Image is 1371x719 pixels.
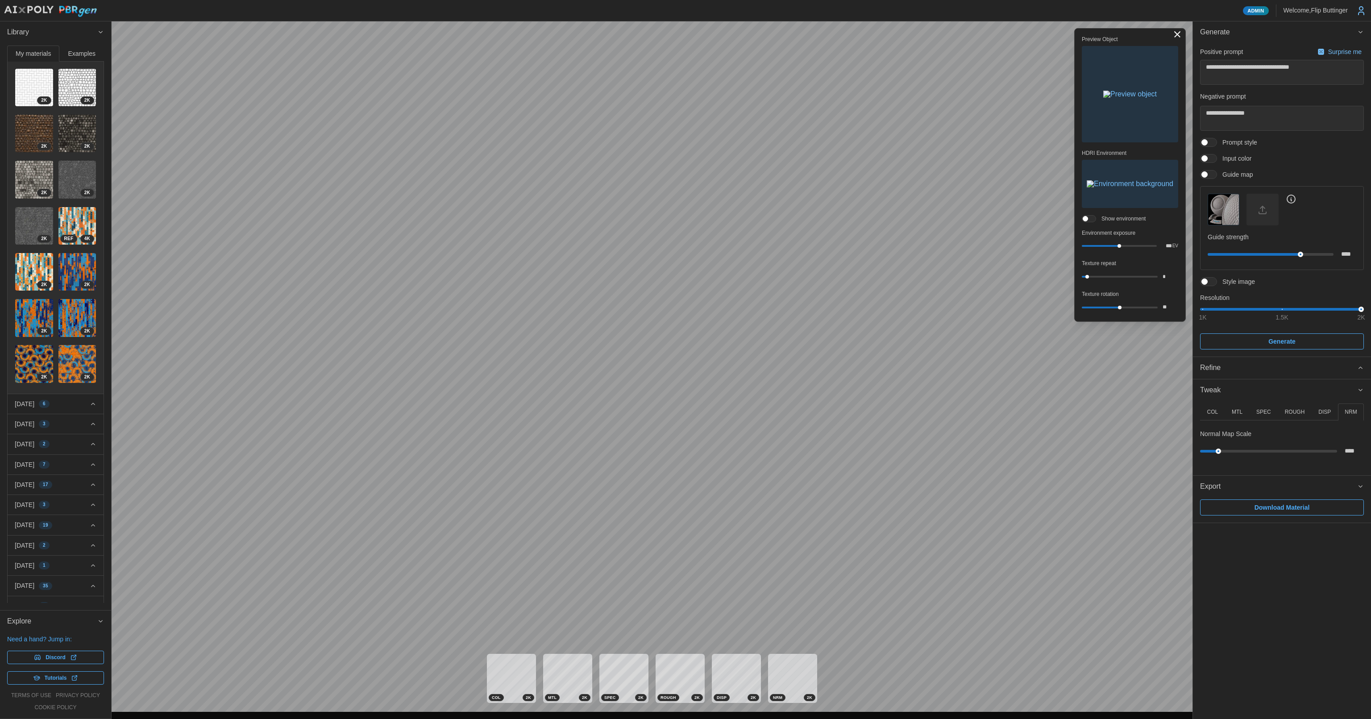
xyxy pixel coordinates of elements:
[43,461,46,468] span: 7
[15,541,34,550] p: [DATE]
[56,692,100,699] a: privacy policy
[7,671,104,685] a: Tutorials
[15,253,53,291] img: eXMlrVNOUBVHd0GifMcV
[1200,362,1357,374] div: Refine
[15,561,34,570] p: [DATE]
[58,115,96,153] img: AQQOFHfH3a1MeLKjBaDs
[1255,500,1310,515] span: Download Material
[15,460,34,469] p: [DATE]
[8,536,104,555] button: [DATE]2
[1193,357,1371,379] button: Refine
[43,603,46,610] span: 2
[15,160,54,199] a: O7xH1NudoSrP6MjyfgbY2K
[526,694,531,701] span: 2 K
[7,651,104,664] a: Discord
[1207,408,1218,416] p: COL
[8,596,104,616] button: [DATE]2
[15,207,54,245] a: TfTl0g2wCwecR4KZhMz72K
[84,328,90,335] span: 2 K
[1193,43,1371,357] div: Generate
[46,651,66,664] span: Discord
[1345,408,1357,416] p: NRM
[1193,21,1371,43] button: Generate
[68,50,96,57] span: Examples
[43,582,48,590] span: 35
[1200,333,1364,349] button: Generate
[8,576,104,595] button: [DATE]35
[8,556,104,575] button: [DATE]1
[1217,170,1253,179] span: Guide map
[15,602,34,611] p: [DATE]
[1268,334,1296,349] span: Generate
[1200,293,1364,302] p: Resolution
[58,253,97,291] a: FmKBarGPPTRuLCmEsCEj2K
[58,299,96,337] img: jPdiIsHeWw5eM86Jy8Fl
[751,694,756,701] span: 2 K
[1171,28,1184,41] button: Toggle viewport controls
[492,694,501,701] span: COL
[58,114,97,153] a: AQQOFHfH3a1MeLKjBaDs2K
[43,562,46,569] span: 1
[582,694,587,701] span: 2 K
[773,694,782,701] span: NRM
[43,522,48,529] span: 19
[43,542,46,549] span: 2
[8,434,104,454] button: [DATE]2
[64,235,74,242] span: REF
[8,455,104,474] button: [DATE]7
[8,394,104,414] button: [DATE]6
[84,281,90,288] span: 2 K
[58,161,96,199] img: ULJO9VvPaYgHIHsq5chC
[548,694,557,701] span: MTL
[15,161,53,199] img: O7xH1NudoSrP6MjyfgbY
[41,143,47,150] span: 2 K
[15,399,34,408] p: [DATE]
[43,400,46,407] span: 6
[1200,499,1364,515] button: Download Material
[638,694,644,701] span: 2 K
[58,345,96,383] img: zBZ1RzWoFBSlxUAOcxL8
[84,374,90,381] span: 2 K
[15,345,53,383] img: 0Sau4NbBpqcDFWRNVHr2
[1200,47,1243,56] p: Positive prompt
[1232,408,1242,416] p: MTL
[41,235,47,242] span: 2 K
[1208,194,1239,225] img: Guide map
[8,515,104,535] button: [DATE]19
[15,520,34,529] p: [DATE]
[41,281,47,288] span: 2 K
[15,345,54,383] a: 0Sau4NbBpqcDFWRNVHr22K
[1318,408,1331,416] p: DISP
[1247,7,1264,15] span: Admin
[84,143,90,150] span: 2 K
[15,68,54,107] a: MdNL2alFN4nFQK5phFtA2K
[1096,215,1146,222] span: Show environment
[41,97,47,104] span: 2 K
[58,160,97,199] a: ULJO9VvPaYgHIHsq5chC2K
[58,253,96,291] img: FmKBarGPPTRuLCmEsCEj
[84,189,90,196] span: 2 K
[8,475,104,495] button: [DATE]17
[15,581,34,590] p: [DATE]
[1082,36,1178,43] p: Preview Object
[1200,21,1357,43] span: Generate
[58,299,97,337] a: jPdiIsHeWw5eM86Jy8Fl2K
[1087,180,1173,187] img: Environment background
[84,235,90,242] span: 4 K
[8,495,104,515] button: [DATE]3
[1193,379,1371,401] button: Tweak
[1193,476,1371,498] button: Export
[34,704,76,711] a: cookie policy
[1208,233,1356,241] p: Guide strength
[15,420,34,428] p: [DATE]
[1082,46,1178,142] button: Preview object
[15,299,54,337] a: t12hUfSlMJBrE5jINLbM2K
[1200,92,1364,101] p: Negative prompt
[1193,401,1371,475] div: Tweak
[1082,260,1178,267] p: Texture repeat
[15,69,53,107] img: MdNL2alFN4nFQK5phFtA
[15,480,34,489] p: [DATE]
[41,374,47,381] span: 2 K
[43,420,46,428] span: 3
[1082,229,1178,237] p: Environment exposure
